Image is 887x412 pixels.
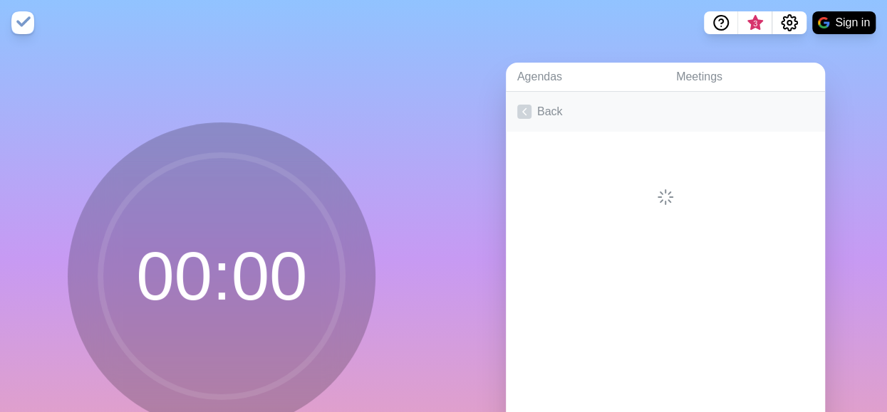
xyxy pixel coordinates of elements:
[812,11,876,34] button: Sign in
[665,63,825,92] a: Meetings
[772,11,806,34] button: Settings
[11,11,34,34] img: timeblocks logo
[506,92,825,132] a: Back
[506,63,665,92] a: Agendas
[738,11,772,34] button: What’s new
[818,17,829,28] img: google logo
[749,18,761,29] span: 3
[704,11,738,34] button: Help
